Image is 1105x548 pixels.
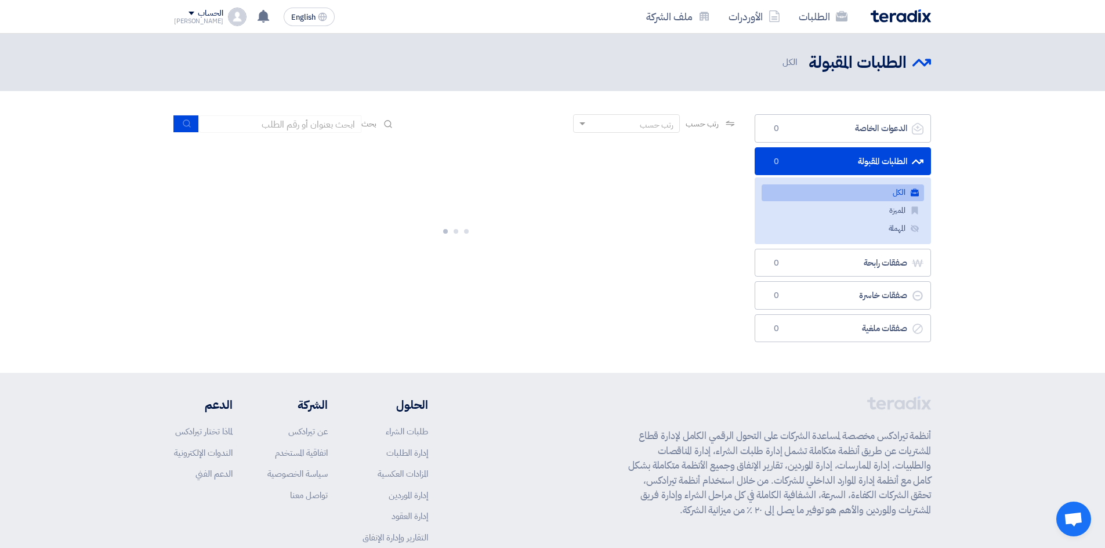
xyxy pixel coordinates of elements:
[198,9,223,19] div: الحساب
[769,257,783,269] span: 0
[769,123,783,135] span: 0
[769,156,783,168] span: 0
[389,489,428,502] a: إدارة الموردين
[755,249,931,277] a: صفقات رابحة0
[174,396,233,413] li: الدعم
[637,3,719,30] a: ملف الشركة
[628,429,931,517] p: أنظمة تيرادكس مخصصة لمساعدة الشركات على التحول الرقمي الكامل لإدارة قطاع المشتريات عن طريق أنظمة ...
[392,510,428,522] a: إدارة العقود
[195,467,233,480] a: الدعم الفني
[782,56,799,69] span: الكل
[284,8,335,26] button: English
[291,13,316,21] span: English
[762,220,924,237] a: المهملة
[809,52,907,74] h2: الطلبات المقبولة
[199,115,361,133] input: ابحث بعنوان أو رقم الطلب
[762,184,924,201] a: الكل
[275,447,328,459] a: اتفاقية المستخدم
[386,447,428,459] a: إدارة الطلبات
[378,467,428,480] a: المزادات العكسية
[755,314,931,343] a: صفقات ملغية0
[174,18,223,24] div: [PERSON_NAME]
[288,425,328,438] a: عن تيرادكس
[386,425,428,438] a: طلبات الشراء
[361,118,376,130] span: بحث
[769,290,783,302] span: 0
[363,396,428,413] li: الحلول
[363,531,428,544] a: التقارير وإدارة الإنفاق
[267,396,328,413] li: الشركة
[175,425,233,438] a: لماذا تختار تيرادكس
[290,489,328,502] a: تواصل معنا
[640,119,673,131] div: رتب حسب
[228,8,247,26] img: profile_test.png
[755,147,931,176] a: الطلبات المقبولة0
[762,202,924,219] a: المميزة
[719,3,789,30] a: الأوردرات
[789,3,857,30] a: الطلبات
[755,281,931,310] a: صفقات خاسرة0
[755,114,931,143] a: الدعوات الخاصة0
[769,323,783,335] span: 0
[871,9,931,23] img: Teradix logo
[267,467,328,480] a: سياسة الخصوصية
[686,118,719,130] span: رتب حسب
[1056,502,1091,536] a: دردشة مفتوحة
[174,447,233,459] a: الندوات الإلكترونية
